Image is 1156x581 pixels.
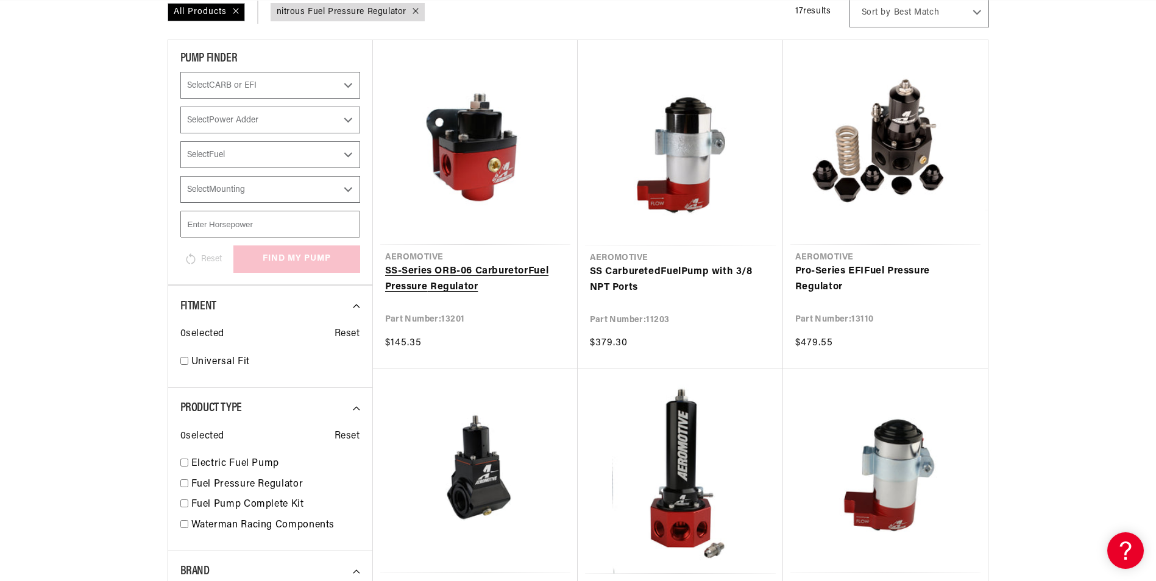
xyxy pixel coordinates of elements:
[191,518,360,533] a: Waterman Racing Components
[180,107,360,133] select: Power Adder
[385,264,566,295] a: SS-Series ORB-06 CarburetorFuel Pressure Regulator
[180,176,360,203] select: Mounting
[168,3,245,21] div: All Products
[335,326,360,342] span: Reset
[862,7,891,19] span: Sort by
[335,429,360,445] span: Reset
[590,264,771,295] a: SS CarburetedFuelPump with 3/8 NPT Ports
[795,264,976,295] a: Pro-Series EFIFuel Pressure Regulator
[180,211,360,238] input: Enter Horsepower
[180,52,238,65] span: PUMP FINDER
[180,429,224,445] span: 0 selected
[191,354,360,370] a: Universal Fit
[180,326,224,342] span: 0 selected
[191,456,360,472] a: Electric Fuel Pump
[191,497,360,513] a: Fuel Pump Complete Kit
[277,5,407,19] a: nitrous Fuel Pressure Regulator
[180,565,210,577] span: Brand
[795,7,831,16] span: 17 results
[191,477,360,493] a: Fuel Pressure Regulator
[180,300,216,312] span: Fitment
[180,72,360,99] select: CARB or EFI
[180,402,242,414] span: Product Type
[180,141,360,168] select: Fuel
